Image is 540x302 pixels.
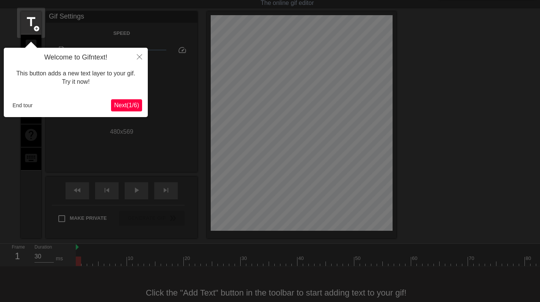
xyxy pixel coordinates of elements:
[9,53,142,62] h4: Welcome to Gifntext!
[114,102,139,108] span: Next ( 1 / 6 )
[9,62,142,94] div: This button adds a new text layer to your gif. Try it now!
[9,100,36,111] button: End tour
[131,48,148,65] button: Close
[111,99,142,111] button: Next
